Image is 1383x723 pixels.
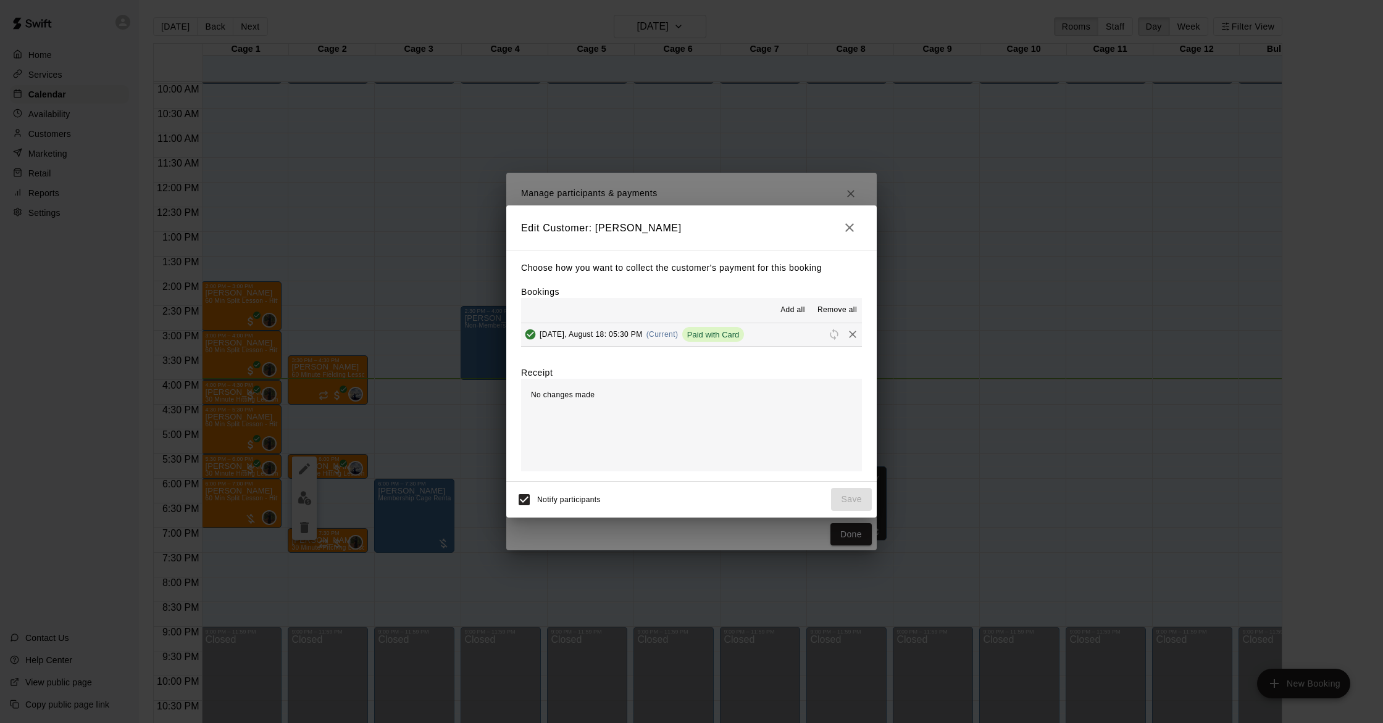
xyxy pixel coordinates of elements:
[843,329,862,339] span: Remove
[817,304,857,316] span: Remove all
[521,325,540,344] button: Added & Paid
[825,329,843,339] span: Reschedule
[780,304,805,316] span: Add all
[682,330,745,339] span: Paid with Card
[521,323,862,346] button: Added & Paid[DATE], August 18: 05:30 PM(Current)Paid with CardRescheduleRemove
[540,330,643,339] span: [DATE], August 18: 05:30 PM
[646,330,679,339] span: (Current)
[506,205,877,250] h2: Edit Customer: [PERSON_NAME]
[521,366,553,379] label: Receipt
[521,260,862,276] p: Choose how you want to collect the customer's payment for this booking
[537,495,601,504] span: Notify participants
[813,300,862,320] button: Remove all
[773,300,813,320] button: Add all
[521,287,559,297] label: Bookings
[531,390,595,399] span: No changes made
